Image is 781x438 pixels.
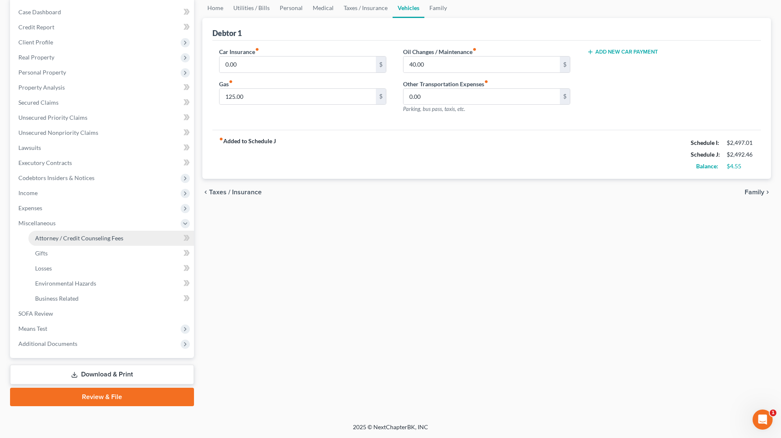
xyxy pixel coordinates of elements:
[18,39,53,46] span: Client Profile
[403,89,560,105] input: --
[35,250,48,257] span: Gifts
[18,159,72,166] span: Executory Contracts
[376,57,386,72] div: $
[219,137,223,141] i: fiber_manual_record
[35,295,79,302] span: Business Related
[376,89,386,105] div: $
[770,410,776,416] span: 1
[202,189,262,196] button: chevron_left Taxes / Insurance
[12,306,194,321] a: SOFA Review
[28,261,194,276] a: Losses
[696,162,718,170] strong: Balance:
[18,8,61,15] span: Case Dashboard
[35,234,123,242] span: Attorney / Credit Counseling Fees
[10,365,194,384] a: Download & Print
[18,189,38,196] span: Income
[12,20,194,35] a: Credit Report
[727,150,754,159] div: $2,492.46
[18,54,54,61] span: Real Property
[12,155,194,170] a: Executory Contracts
[472,47,477,52] i: fiber_manual_record
[18,204,42,211] span: Expenses
[691,139,719,146] strong: Schedule I:
[18,69,66,76] span: Personal Property
[28,246,194,261] a: Gifts
[18,129,98,136] span: Unsecured Nonpriority Claims
[18,23,54,31] span: Credit Report
[212,28,242,38] div: Debtor 1
[209,189,262,196] span: Taxes / Insurance
[18,325,47,332] span: Means Test
[403,57,560,72] input: --
[745,189,771,196] button: Family chevron_right
[35,265,52,272] span: Losses
[18,340,77,347] span: Additional Documents
[745,189,764,196] span: Family
[18,174,94,181] span: Codebtors Insiders & Notices
[28,291,194,306] a: Business Related
[18,310,53,317] span: SOFA Review
[18,84,65,91] span: Property Analysis
[18,99,59,106] span: Secured Claims
[28,276,194,291] a: Environmental Hazards
[219,57,376,72] input: --
[18,144,41,151] span: Lawsuits
[219,137,276,172] strong: Added to Schedule J
[12,140,194,155] a: Lawsuits
[560,57,570,72] div: $
[18,114,87,121] span: Unsecured Priority Claims
[12,95,194,110] a: Secured Claims
[35,280,96,287] span: Environmental Hazards
[219,47,259,56] label: Car Insurance
[560,89,570,105] div: $
[764,189,771,196] i: chevron_right
[229,80,233,84] i: fiber_manual_record
[202,189,209,196] i: chevron_left
[12,80,194,95] a: Property Analysis
[403,47,477,56] label: Oil Changes / Maintenance
[484,80,488,84] i: fiber_manual_record
[727,139,754,147] div: $2,497.01
[403,80,488,88] label: Other Transportation Expenses
[255,47,259,52] i: fiber_manual_record
[727,162,754,170] div: $4.55
[18,219,56,227] span: Miscellaneous
[12,125,194,140] a: Unsecured Nonpriority Claims
[587,49,658,55] button: Add New Car Payment
[403,106,465,112] span: Parking, bus pass, taxis, etc.
[219,89,376,105] input: --
[753,410,773,430] iframe: Intercom live chat
[691,151,720,158] strong: Schedule J:
[10,388,194,406] a: Review & File
[28,231,194,246] a: Attorney / Credit Counseling Fees
[12,110,194,125] a: Unsecured Priority Claims
[219,80,233,88] label: Gas
[152,423,629,438] div: 2025 © NextChapterBK, INC
[12,5,194,20] a: Case Dashboard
